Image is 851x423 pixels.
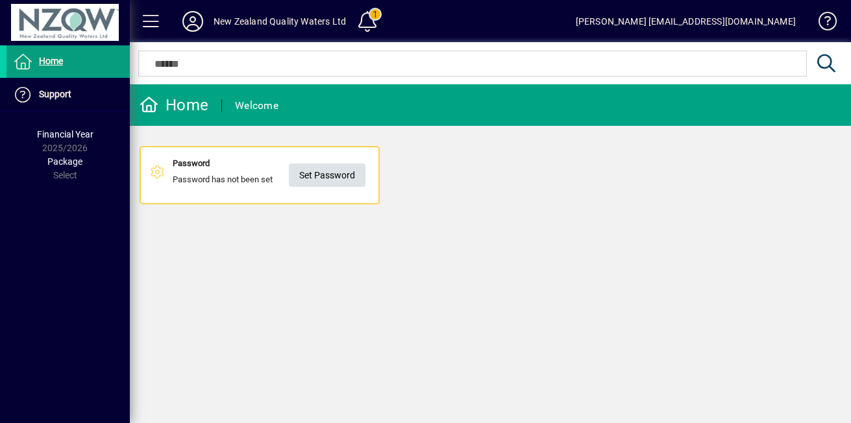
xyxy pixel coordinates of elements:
[140,95,208,115] div: Home
[289,163,365,187] a: Set Password
[6,79,130,111] a: Support
[235,95,278,116] div: Welcome
[39,56,63,66] span: Home
[214,11,346,32] div: New Zealand Quality Waters Ltd
[809,3,835,45] a: Knowledge Base
[39,89,71,99] span: Support
[576,11,796,32] div: [PERSON_NAME] [EMAIL_ADDRESS][DOMAIN_NAME]
[299,165,355,186] span: Set Password
[172,10,214,33] button: Profile
[47,156,82,167] span: Package
[37,129,93,139] span: Financial Year
[173,157,273,170] div: Password
[173,157,273,193] div: Password has not been set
